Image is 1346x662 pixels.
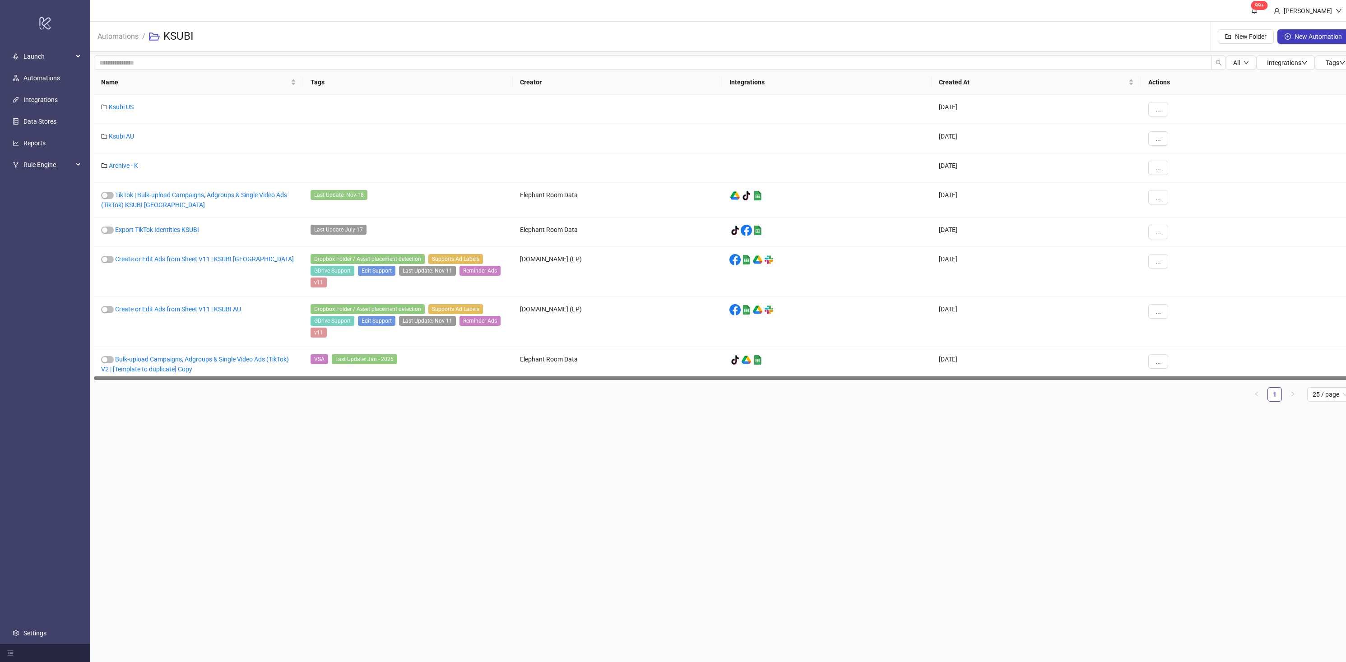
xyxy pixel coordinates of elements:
[399,316,456,326] span: Last Update: Nov-11
[311,328,327,338] span: v11
[1148,102,1168,116] button: ...
[1156,164,1161,171] span: ...
[1218,29,1274,44] button: New Folder
[311,304,425,314] span: Dropbox Folder / Asset placement detection
[932,70,1141,95] th: Created At
[96,31,140,41] a: Automations
[932,95,1141,124] div: [DATE]
[109,133,134,140] a: Ksubi AU
[1156,308,1161,315] span: ...
[1267,59,1308,66] span: Integrations
[1148,161,1168,175] button: ...
[311,354,328,364] span: VSA
[115,306,241,313] a: Create or Edit Ads from Sheet V11 | KSUBI AU
[23,118,56,125] a: Data Stores
[23,156,73,174] span: Rule Engine
[1301,60,1308,66] span: down
[1254,391,1259,397] span: left
[13,162,19,168] span: fork
[13,53,19,60] span: rocket
[1339,60,1346,66] span: down
[932,124,1141,153] div: [DATE]
[1256,56,1315,70] button: Integrationsdown
[1280,6,1336,16] div: [PERSON_NAME]
[101,133,107,139] span: folder
[1268,388,1281,401] a: 1
[311,266,354,276] span: GDrive Support
[311,225,367,235] span: Last Update July-17
[513,247,722,297] div: [DOMAIN_NAME] (LP)
[428,254,483,264] span: Supports Ad Labels
[1156,194,1161,201] span: ...
[101,191,287,208] a: TikTok | Bulk-upload Campaigns, Adgroups & Single Video Ads (TikTok) KSUBI [GEOGRAPHIC_DATA]
[1295,33,1342,40] span: New Automation
[1156,258,1161,265] span: ...
[1148,304,1168,319] button: ...
[1326,59,1346,66] span: Tags
[1225,33,1231,40] span: folder-add
[1156,228,1161,236] span: ...
[1274,8,1280,14] span: user
[932,218,1141,247] div: [DATE]
[109,162,138,169] a: Archive - K
[513,347,722,382] div: Elephant Room Data
[358,266,395,276] span: Edit Support
[311,254,425,264] span: Dropbox Folder / Asset placement detection
[23,630,46,637] a: Settings
[115,226,199,233] a: Export TikTok Identities KSUBI
[513,183,722,218] div: Elephant Room Data
[939,77,1127,87] span: Created At
[1290,391,1295,397] span: right
[1286,387,1300,402] li: Next Page
[1251,7,1258,14] span: bell
[932,347,1141,382] div: [DATE]
[1336,8,1342,14] span: down
[932,153,1141,183] div: [DATE]
[932,183,1141,218] div: [DATE]
[1233,59,1240,66] span: All
[1148,190,1168,204] button: ...
[1235,33,1267,40] span: New Folder
[1148,354,1168,369] button: ...
[1148,254,1168,269] button: ...
[23,74,60,82] a: Automations
[358,316,395,326] span: Edit Support
[459,316,501,326] span: Reminder Ads
[1148,225,1168,239] button: ...
[115,255,294,263] a: Create or Edit Ads from Sheet V11 | KSUBI [GEOGRAPHIC_DATA]
[1249,387,1264,402] button: left
[428,304,483,314] span: Supports Ad Labels
[459,266,501,276] span: Reminder Ads
[109,103,134,111] a: Ksubi US
[1285,33,1291,40] span: plus-circle
[1156,106,1161,113] span: ...
[1251,1,1268,10] sup: 1779
[932,247,1141,297] div: [DATE]
[513,70,722,95] th: Creator
[311,316,354,326] span: GDrive Support
[23,96,58,103] a: Integrations
[1156,358,1161,365] span: ...
[23,139,46,147] a: Reports
[1249,387,1264,402] li: Previous Page
[94,70,303,95] th: Name
[101,77,289,87] span: Name
[1286,387,1300,402] button: right
[23,47,73,65] span: Launch
[101,162,107,169] span: folder
[1267,387,1282,402] li: 1
[142,22,145,51] li: /
[163,29,194,44] h3: KSUBI
[1216,60,1222,66] span: search
[722,70,932,95] th: Integrations
[7,650,14,656] span: menu-fold
[399,266,456,276] span: Last Update: Nov-11
[1226,56,1256,70] button: Alldown
[149,31,160,42] span: folder-open
[1156,135,1161,142] span: ...
[303,70,513,95] th: Tags
[513,218,722,247] div: Elephant Room Data
[513,297,722,347] div: [DOMAIN_NAME] (LP)
[932,297,1141,347] div: [DATE]
[1244,60,1249,65] span: down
